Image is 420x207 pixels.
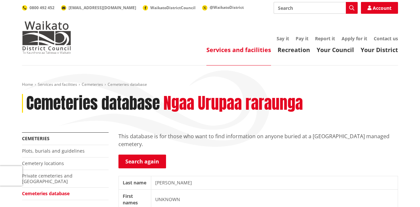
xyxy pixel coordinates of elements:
[374,35,398,42] a: Contact us
[163,94,303,113] h2: Ngaa Urupaa raraunga
[278,46,310,54] a: Recreation
[22,82,33,87] a: Home
[82,82,103,87] a: Cemeteries
[69,5,136,10] span: [EMAIL_ADDRESS][DOMAIN_NAME]
[342,35,367,42] a: Apply for it
[118,132,398,148] p: This database is for those who want to find information on anyone buried at a [GEOGRAPHIC_DATA] m...
[30,5,54,10] span: 0800 492 452
[26,94,160,113] h1: Cemeteries database
[22,5,54,10] a: 0800 492 452
[22,148,85,154] a: Plots, burials and guidelines
[150,5,196,10] span: WaikatoDistrictCouncil
[22,21,71,54] img: Waikato District Council - Te Kaunihera aa Takiwaa o Waikato
[274,2,358,14] input: Search input
[296,35,308,42] a: Pay it
[361,2,398,14] a: Account
[108,82,147,87] span: Cemeteries database
[361,46,398,54] a: Your District
[317,46,354,54] a: Your Council
[22,82,398,87] nav: breadcrumb
[61,5,136,10] a: [EMAIL_ADDRESS][DOMAIN_NAME]
[202,5,244,10] a: @WaikatoDistrict
[119,176,151,190] th: Last name
[143,5,196,10] a: WaikatoDistrictCouncil
[206,46,271,54] a: Services and facilities
[210,5,244,10] span: @WaikatoDistrict
[38,82,77,87] a: Services and facilities
[22,190,70,197] a: Cemeteries database
[22,173,73,184] a: Private cemeteries and [GEOGRAPHIC_DATA]
[277,35,289,42] a: Say it
[22,135,50,141] a: Cemeteries
[118,155,166,168] a: Search again
[22,160,64,166] a: Cemetery locations
[315,35,335,42] a: Report it
[151,176,398,190] td: [PERSON_NAME]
